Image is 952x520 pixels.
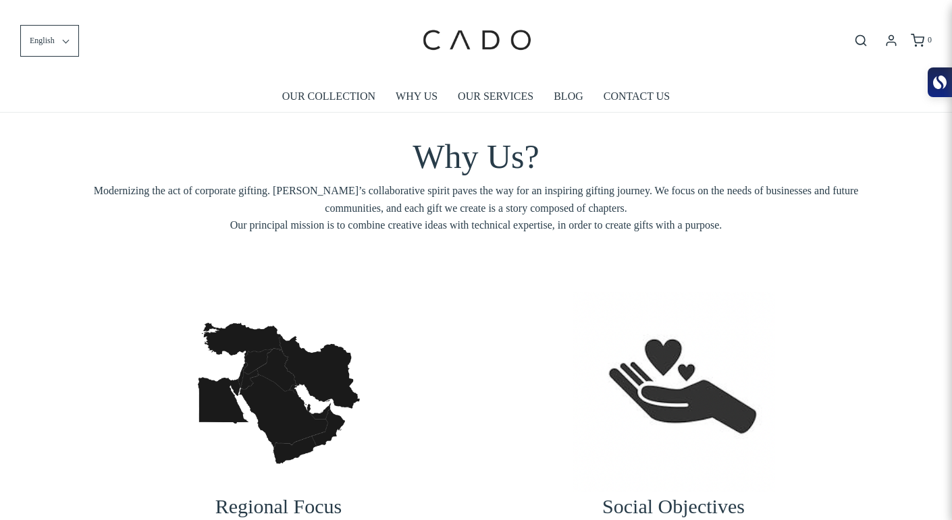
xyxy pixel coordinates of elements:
a: OUR SERVICES [458,81,533,112]
a: CONTACT US [604,81,670,112]
button: English [20,25,79,57]
a: WHY US [396,81,438,112]
button: Open search bar [849,33,873,48]
img: vecteezy_vectorillustrationoftheblackmapofmiddleeastonwhite_-1657197150892_1200x.jpg [178,292,380,494]
a: 0 [909,34,932,47]
img: cadogifting [419,10,533,71]
span: English [30,34,55,47]
img: screenshot-20220704-at-063057-1657197187002_1200x.png [573,292,775,492]
span: 0 [928,35,932,45]
a: BLOG [554,81,583,112]
span: Regional Focus [215,495,342,517]
span: Social Objectives [602,495,745,517]
span: Why Us? [413,138,539,175]
span: Modernizing the act of corporate gifting. [PERSON_NAME]’s collaborative spirit paves the way for ... [91,182,861,234]
a: OUR COLLECTION [282,81,375,112]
